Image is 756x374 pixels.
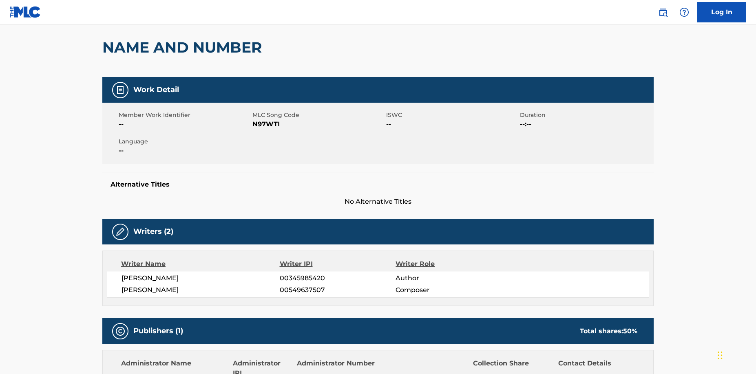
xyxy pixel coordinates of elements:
span: No Alternative Titles [102,197,654,207]
h5: Publishers (1) [133,326,183,336]
img: Work Detail [115,85,125,95]
h5: Alternative Titles [111,180,645,189]
span: N97WTI [252,119,384,129]
img: Writers [115,227,125,237]
span: Duration [520,111,652,119]
div: Total shares: [580,326,637,336]
span: Composer [396,285,501,295]
span: -- [119,146,250,156]
span: --:-- [520,119,652,129]
span: Author [396,273,501,283]
img: help [679,7,689,17]
a: Log In [697,2,746,22]
span: 00345985420 [280,273,396,283]
span: [PERSON_NAME] [122,285,280,295]
div: Writer IPI [280,259,396,269]
span: [PERSON_NAME] [122,273,280,283]
span: -- [386,119,518,129]
span: 00549637507 [280,285,396,295]
div: Drag [718,343,723,367]
img: search [658,7,668,17]
div: Writer Role [396,259,501,269]
h5: Writers (2) [133,227,173,236]
iframe: Chat Widget [715,335,756,374]
span: -- [119,119,250,129]
span: 50 % [623,327,637,335]
img: Publishers [115,326,125,336]
h5: Work Detail [133,85,179,95]
h2: NAME AND NUMBER [102,38,266,57]
span: MLC Song Code [252,111,384,119]
img: MLC Logo [10,6,41,18]
span: Language [119,137,250,146]
div: Writer Name [121,259,280,269]
span: ISWC [386,111,518,119]
div: Help [676,4,692,20]
a: Public Search [655,4,671,20]
span: Member Work Identifier [119,111,250,119]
